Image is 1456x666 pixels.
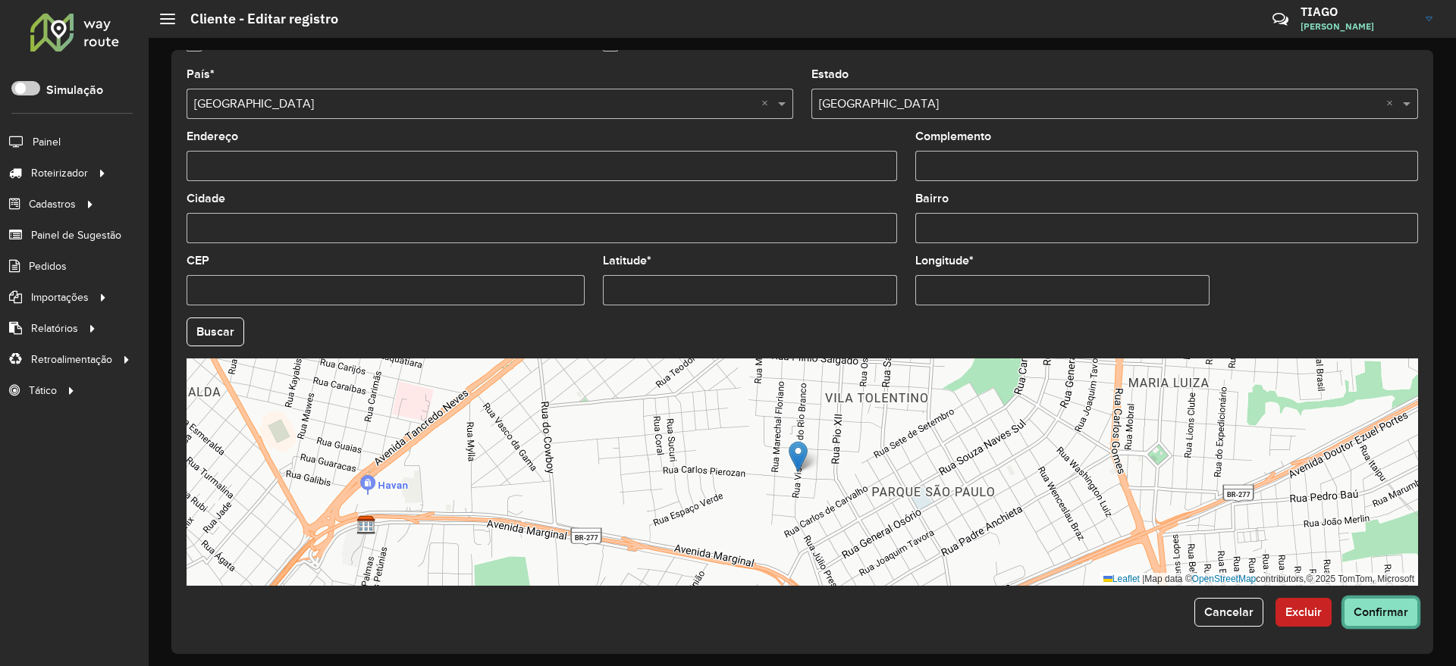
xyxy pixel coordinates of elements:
[1386,95,1399,113] span: Clear all
[33,134,61,150] span: Painel
[31,352,112,367] span: Retroalimentação
[187,317,244,346] button: Buscar
[915,127,991,145] label: Complemento
[1103,574,1140,584] a: Leaflet
[46,81,103,99] label: Simulação
[1192,574,1257,584] a: OpenStreetMap
[31,227,121,243] span: Painel de Sugestão
[187,127,238,145] label: Endereço
[761,95,774,113] span: Clear all
[356,515,376,535] img: CDD Cascavel
[1204,605,1254,618] span: Cancelar
[1194,598,1263,627] button: Cancelar
[29,383,57,399] span: Tático
[1301,20,1414,33] span: [PERSON_NAME]
[1100,573,1418,586] div: Map data © contributors,© 2025 TomTom, Microsoft
[915,189,949,208] label: Bairro
[187,65,215,83] label: País
[1344,598,1418,627] button: Confirmar
[811,65,849,83] label: Estado
[31,165,88,181] span: Roteirizador
[29,258,67,274] span: Pedidos
[29,196,76,212] span: Cadastros
[31,320,78,336] span: Relatórios
[1142,574,1144,584] span: |
[1264,3,1297,36] a: Contato Rápido
[187,189,225,208] label: Cidade
[1276,598,1332,627] button: Excluir
[915,252,974,270] label: Longitude
[31,289,89,305] span: Importações
[1354,605,1408,618] span: Confirmar
[789,441,808,472] img: Marker
[603,252,651,270] label: Latitude
[187,252,209,270] label: CEP
[175,11,338,27] h2: Cliente - Editar registro
[1301,5,1414,19] h3: TIAGO
[1285,605,1322,618] span: Excluir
